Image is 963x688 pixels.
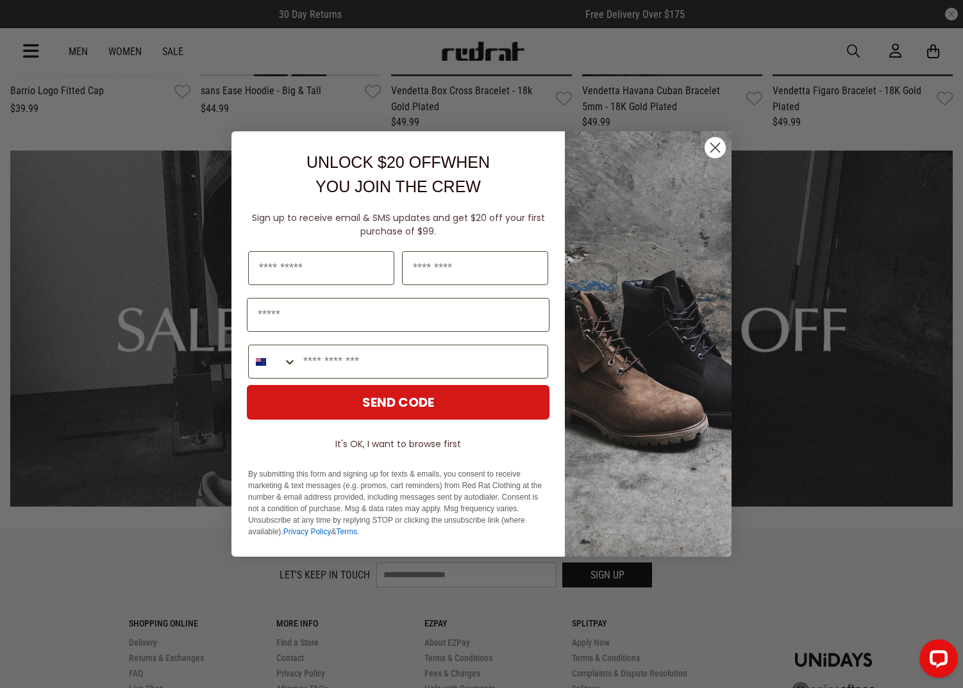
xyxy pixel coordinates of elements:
button: SEND CODE [247,385,549,420]
button: It's OK, I want to browse first [247,432,549,455]
span: UNLOCK $20 OFF [306,153,441,171]
a: Terms [336,527,357,536]
input: First Name [248,251,394,285]
span: WHEN [441,153,490,171]
img: New Zealand [256,357,266,367]
input: Email [247,298,549,332]
span: Sign up to receive email & SMS updates and get $20 off your first purchase of $99. [252,211,545,238]
a: Privacy Policy [283,527,331,536]
p: By submitting this form and signing up for texts & emails, you consent to receive marketing & tex... [248,468,548,537]
img: f7662613-148e-4c88-9575-6c6b5b55a647.jpeg [565,131,732,557]
button: Search Countries [249,345,297,378]
iframe: LiveChat chat widget [909,634,963,688]
button: Close dialog [704,136,726,159]
span: YOU JOIN THE CREW [315,177,481,195]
